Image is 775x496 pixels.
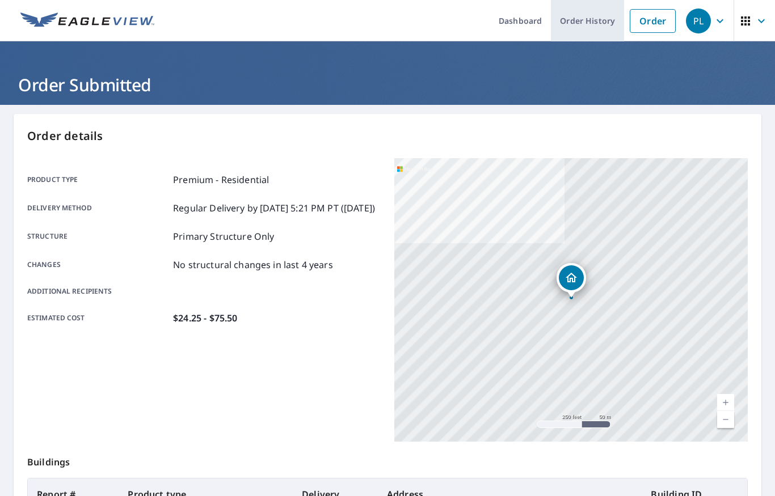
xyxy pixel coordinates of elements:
[173,311,237,325] p: $24.25 - $75.50
[557,263,586,298] div: Dropped pin, building 1, Residential property, 1074 Hickory Ln Howe, TX 75459
[20,12,154,29] img: EV Logo
[27,442,748,478] p: Buildings
[173,258,333,272] p: No structural changes in last 4 years
[686,9,711,33] div: PL
[27,128,748,145] p: Order details
[27,201,169,215] p: Delivery method
[717,411,734,428] a: Current Level 17, Zoom Out
[14,73,761,96] h1: Order Submitted
[630,9,676,33] a: Order
[27,173,169,186] p: Product type
[27,258,169,272] p: Changes
[173,230,274,243] p: Primary Structure Only
[27,311,169,325] p: Estimated cost
[173,201,375,215] p: Regular Delivery by [DATE] 5:21 PM PT ([DATE])
[27,286,169,296] p: Additional recipients
[173,173,269,186] p: Premium - Residential
[717,394,734,411] a: Current Level 17, Zoom In
[27,230,169,243] p: Structure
